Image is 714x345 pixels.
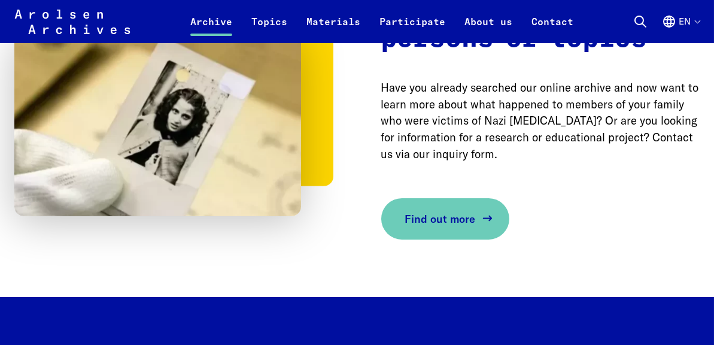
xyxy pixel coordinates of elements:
a: Find out more [381,198,509,240]
a: About us [455,14,522,43]
a: Materials [297,14,370,43]
a: Participate [370,14,455,43]
button: English, language selection [662,14,700,43]
span: Find out more [405,211,476,227]
a: Topics [242,14,297,43]
nav: Primary [181,7,583,36]
a: Contact [522,14,583,43]
a: Archive [181,14,242,43]
p: Have you already searched our online archive and now want to learn more about what happened to me... [381,80,700,164]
